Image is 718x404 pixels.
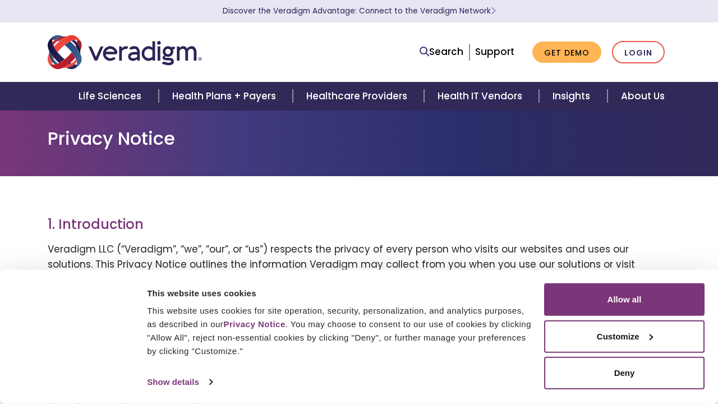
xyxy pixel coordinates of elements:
[48,217,670,233] h3: 1. Introduction
[223,319,285,329] a: Privacy Notice
[544,357,705,389] button: Deny
[48,242,670,318] p: Veradigm LLC (“Veradigm”, “we”, “our”, or “us”) respects the privacy of every person who visits o...
[223,6,496,16] a: Discover the Veradigm Advantage: Connect to the Veradigm NetworkLearn More
[159,82,293,111] a: Health Plans + Payers
[65,82,158,111] a: Life Sciences
[147,304,531,358] div: This website uses cookies for site operation, security, personalization, and analytics purposes, ...
[48,128,670,149] h1: Privacy Notice
[607,82,678,111] a: About Us
[491,6,496,16] span: Learn More
[532,42,601,63] a: Get Demo
[420,44,463,59] a: Search
[293,82,424,111] a: Healthcare Providers
[475,45,514,58] a: Support
[544,283,705,316] button: Allow all
[147,286,531,300] div: This website uses cookies
[424,82,539,111] a: Health IT Vendors
[544,320,705,352] button: Customize
[48,34,202,71] img: Veradigm logo
[539,82,607,111] a: Insights
[612,41,665,64] a: Login
[147,374,212,391] a: Show details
